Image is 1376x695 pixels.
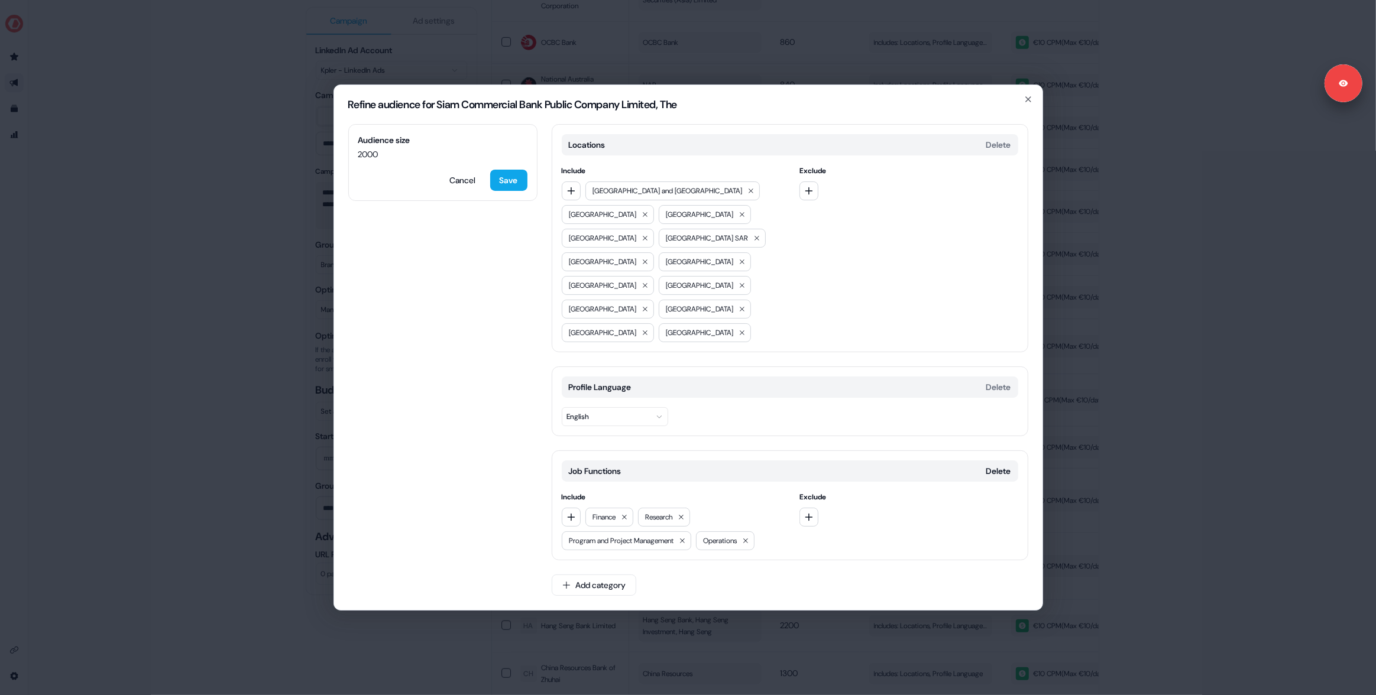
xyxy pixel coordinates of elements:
[562,165,781,177] span: Include
[666,232,749,244] span: [GEOGRAPHIC_DATA] SAR
[569,465,621,477] span: Job Functions
[569,232,637,244] span: [GEOGRAPHIC_DATA]
[552,574,636,596] button: Add category
[666,256,734,268] span: [GEOGRAPHIC_DATA]
[646,511,673,523] span: Research
[986,139,1011,151] button: Delete
[593,511,616,523] span: Finance
[562,491,781,503] span: Include
[562,407,668,426] button: English
[569,209,637,220] span: [GEOGRAPHIC_DATA]
[666,303,734,315] span: [GEOGRAPHIC_DATA]
[569,327,637,339] span: [GEOGRAPHIC_DATA]
[569,535,674,547] span: Program and Project Management
[569,280,637,291] span: [GEOGRAPHIC_DATA]
[490,170,527,191] button: Save
[569,256,637,268] span: [GEOGRAPHIC_DATA]
[569,139,606,151] span: Locations
[593,185,743,197] span: [GEOGRAPHIC_DATA] and [GEOGRAPHIC_DATA]
[799,491,1018,503] span: Exclude
[441,170,485,191] button: Cancel
[358,134,527,146] span: Audience size
[358,148,527,160] span: 2000
[704,535,737,547] span: Operations
[799,165,1018,177] span: Exclude
[666,280,734,291] span: [GEOGRAPHIC_DATA]
[666,327,734,339] span: [GEOGRAPHIC_DATA]
[666,209,734,220] span: [GEOGRAPHIC_DATA]
[986,381,1011,393] button: Delete
[348,99,1028,110] h2: Refine audience for Siam Commercial Bank Public Company Limited, The
[986,465,1011,477] button: Delete
[569,303,637,315] span: [GEOGRAPHIC_DATA]
[569,381,632,393] span: Profile Language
